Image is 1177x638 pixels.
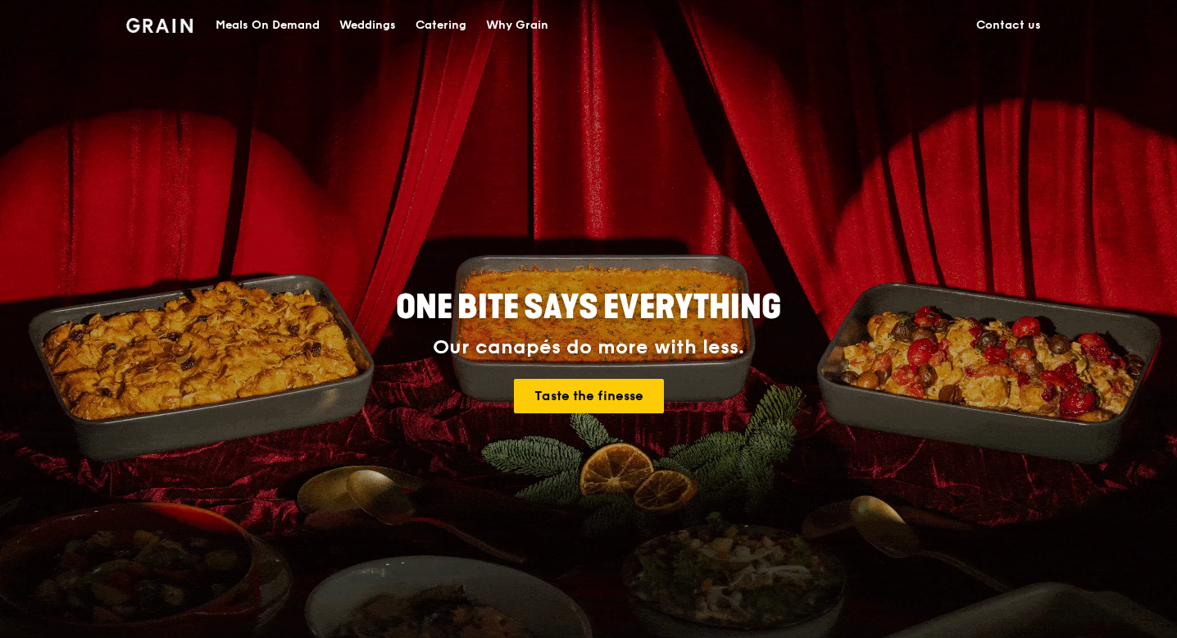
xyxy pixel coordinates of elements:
div: Meals On Demand [216,1,320,50]
a: Taste the finesse [514,379,664,413]
div: Our canapés do more with less. [293,336,884,359]
a: Catering [406,1,476,50]
div: Catering [416,1,466,50]
a: Why Grain [476,1,558,50]
a: Weddings [329,1,406,50]
img: Grain [126,18,193,33]
a: Contact us [966,1,1051,50]
span: ONE BITE SAYS EVERYTHING [396,288,781,327]
div: Weddings [339,1,396,50]
div: Why Grain [486,1,548,50]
